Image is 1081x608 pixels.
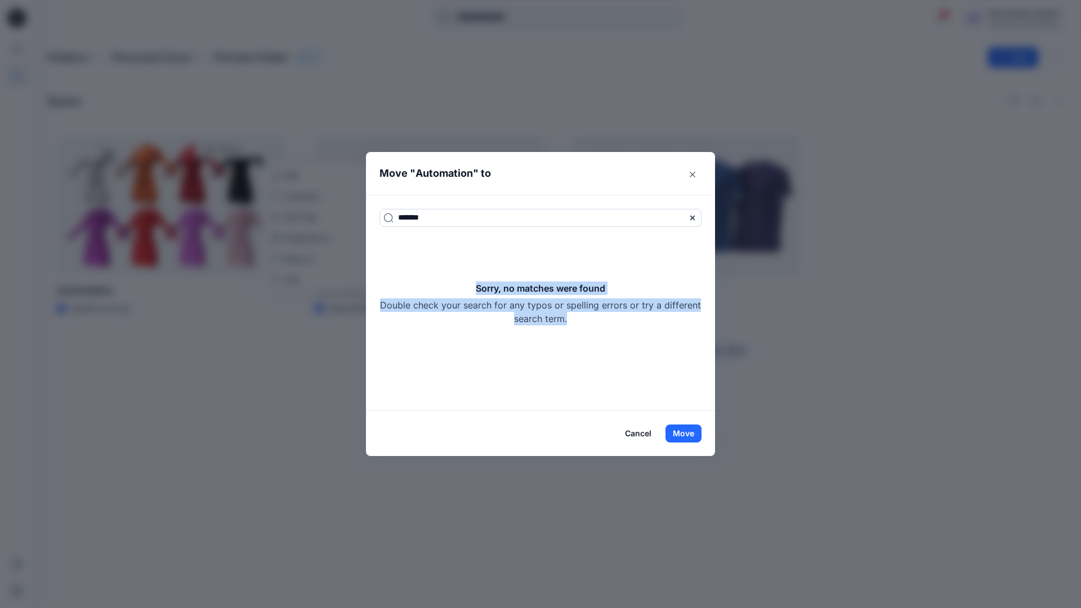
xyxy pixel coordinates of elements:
h5: Sorry, no matches were found [476,281,605,295]
p: Double check your search for any typos or spelling errors or try a different search term. [379,298,702,325]
button: Cancel [618,424,659,442]
button: Move [665,424,702,442]
button: Close [684,166,702,184]
p: Automation [416,166,473,181]
header: Move " " to [366,152,698,195]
